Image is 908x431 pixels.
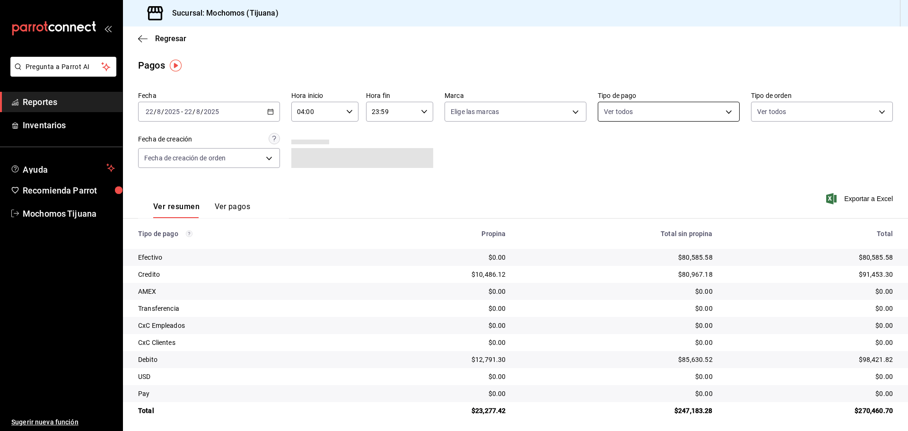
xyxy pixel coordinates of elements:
[196,108,201,115] input: --
[728,287,893,296] div: $0.00
[215,202,250,218] button: Ver pagos
[138,230,353,237] div: Tipo de pago
[138,389,353,398] div: Pay
[157,108,161,115] input: --
[138,304,353,313] div: Transferencia
[138,34,186,43] button: Regresar
[521,389,712,398] div: $0.00
[521,270,712,279] div: $80,967.18
[757,107,786,116] span: Ver todos
[138,338,353,347] div: CxC Clientes
[104,25,112,32] button: open_drawer_menu
[165,8,279,19] h3: Sucursal: Mochomos (Tijuana)
[368,355,506,364] div: $12,791.30
[828,193,893,204] button: Exportar a Excel
[153,202,250,218] div: navigation tabs
[192,108,195,115] span: /
[184,108,192,115] input: --
[291,92,358,99] label: Hora inicio
[138,321,353,330] div: CxC Empleados
[368,338,506,347] div: $0.00
[138,372,353,381] div: USD
[145,108,154,115] input: --
[368,304,506,313] div: $0.00
[10,57,116,77] button: Pregunta a Parrot AI
[521,372,712,381] div: $0.00
[521,287,712,296] div: $0.00
[521,406,712,415] div: $247,183.28
[728,389,893,398] div: $0.00
[138,92,280,99] label: Fecha
[138,287,353,296] div: AMEX
[138,355,353,364] div: Debito
[23,96,115,108] span: Reportes
[728,338,893,347] div: $0.00
[728,270,893,279] div: $91,453.30
[138,134,192,144] div: Fecha de creación
[203,108,219,115] input: ----
[521,253,712,262] div: $80,585.58
[521,321,712,330] div: $0.00
[186,230,192,237] svg: Los pagos realizados con Pay y otras terminales son montos brutos.
[728,406,893,415] div: $270,460.70
[521,230,712,237] div: Total sin propina
[138,58,165,72] div: Pagos
[521,304,712,313] div: $0.00
[153,202,200,218] button: Ver resumen
[26,62,102,72] span: Pregunta a Parrot AI
[161,108,164,115] span: /
[598,92,740,99] label: Tipo de pago
[368,287,506,296] div: $0.00
[368,406,506,415] div: $23,277.42
[23,184,115,197] span: Recomienda Parrot
[368,270,506,279] div: $10,486.12
[368,389,506,398] div: $0.00
[521,355,712,364] div: $85,630.52
[23,119,115,132] span: Inventarios
[368,230,506,237] div: Propina
[201,108,203,115] span: /
[138,270,353,279] div: Credito
[23,207,115,220] span: Mochomos Tijuana
[445,92,586,99] label: Marca
[728,230,893,237] div: Total
[728,253,893,262] div: $80,585.58
[751,92,893,99] label: Tipo de orden
[155,34,186,43] span: Regresar
[170,60,182,71] img: Tooltip marker
[728,321,893,330] div: $0.00
[728,355,893,364] div: $98,421.82
[368,253,506,262] div: $0.00
[138,406,353,415] div: Total
[154,108,157,115] span: /
[521,338,712,347] div: $0.00
[368,372,506,381] div: $0.00
[7,69,116,79] a: Pregunta a Parrot AI
[368,321,506,330] div: $0.00
[728,304,893,313] div: $0.00
[451,107,499,116] span: Elige las marcas
[181,108,183,115] span: -
[728,372,893,381] div: $0.00
[604,107,633,116] span: Ver todos
[144,153,226,163] span: Fecha de creación de orden
[366,92,433,99] label: Hora fin
[11,417,115,427] span: Sugerir nueva función
[23,162,103,174] span: Ayuda
[164,108,180,115] input: ----
[138,253,353,262] div: Efectivo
